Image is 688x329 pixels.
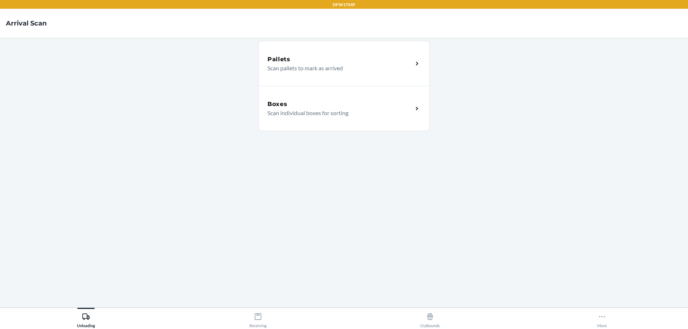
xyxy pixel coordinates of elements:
[333,1,355,8] p: DFW1TMP
[344,308,516,328] button: Outbounds
[249,310,267,328] div: Receiving
[267,109,407,117] p: Scan individual boxes for sorting
[77,310,95,328] div: Unloading
[267,64,407,73] p: Scan pallets to mark as arrived
[267,100,288,109] h5: Boxes
[172,308,344,328] button: Receiving
[258,41,430,86] a: PalletsScan pallets to mark as arrived
[516,308,688,328] button: More
[6,19,47,28] h4: Arrival Scan
[420,310,440,328] div: Outbounds
[258,86,430,131] a: BoxesScan individual boxes for sorting
[597,310,607,328] div: More
[267,55,290,64] h5: Pallets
